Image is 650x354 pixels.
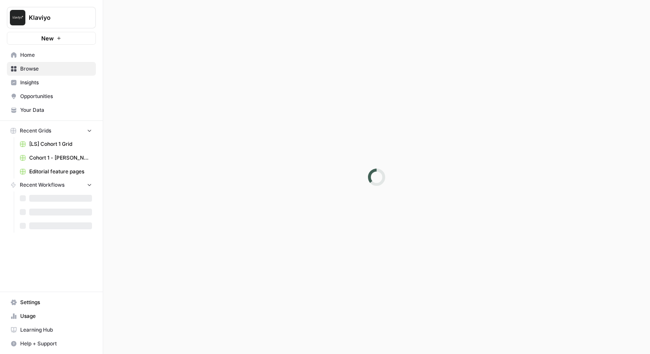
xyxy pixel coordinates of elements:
a: Opportunities [7,89,96,103]
a: Cohort 1 - [PERSON_NAME] [16,151,96,165]
span: Cohort 1 - [PERSON_NAME] [29,154,92,162]
a: Your Data [7,103,96,117]
img: Klaviyo Logo [10,10,25,25]
button: Recent Grids [7,124,96,137]
span: Insights [20,79,92,86]
span: Recent Grids [20,127,51,135]
a: Settings [7,296,96,309]
a: [LS] Cohort 1 Grid [16,137,96,151]
span: Browse [20,65,92,73]
button: Recent Workflows [7,179,96,191]
span: New [41,34,54,43]
a: Browse [7,62,96,76]
a: Editorial feature pages [16,165,96,179]
span: Usage [20,312,92,320]
span: Learning Hub [20,326,92,334]
span: Klaviyo [29,13,81,22]
a: Learning Hub [7,323,96,337]
a: Usage [7,309,96,323]
button: Workspace: Klaviyo [7,7,96,28]
span: Recent Workflows [20,181,64,189]
span: [LS] Cohort 1 Grid [29,140,92,148]
button: Help + Support [7,337,96,351]
span: Editorial feature pages [29,168,92,175]
span: Settings [20,299,92,306]
span: Your Data [20,106,92,114]
a: Home [7,48,96,62]
span: Help + Support [20,340,92,348]
span: Opportunities [20,92,92,100]
button: New [7,32,96,45]
span: Home [20,51,92,59]
a: Insights [7,76,96,89]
